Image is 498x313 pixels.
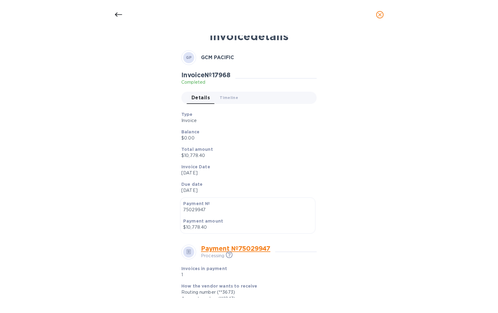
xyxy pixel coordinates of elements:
[201,245,270,252] a: Payment № 75029947
[181,79,230,86] p: Completed
[220,94,238,101] span: Timeline
[183,224,312,231] p: $10,778.40
[181,266,227,271] b: Invoices in payment
[181,182,203,187] b: Due date
[181,187,312,194] p: [DATE]
[181,284,257,288] b: How the vendor wants to receive
[183,207,312,213] p: 75029947
[181,147,213,152] b: Total amount
[181,296,312,302] div: Account number (**1243)
[186,55,192,60] b: GP
[191,94,210,102] span: Details
[210,29,288,43] b: Invoice details
[201,253,224,259] p: Processing
[181,289,312,296] div: Routing number (**3673)
[373,7,387,22] button: close
[181,71,230,79] h2: Invoice № 17968
[201,55,234,60] b: GCM PACIFIC
[183,219,223,223] b: Payment amount
[181,129,199,134] b: Balance
[181,272,268,278] p: 1
[181,170,312,176] p: [DATE]
[181,164,210,169] b: Invoice Date
[181,152,312,159] p: $10,778.40
[181,112,193,117] b: Type
[183,201,210,206] b: Payment №
[181,135,312,141] p: $0.00
[181,117,312,124] p: Invoice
